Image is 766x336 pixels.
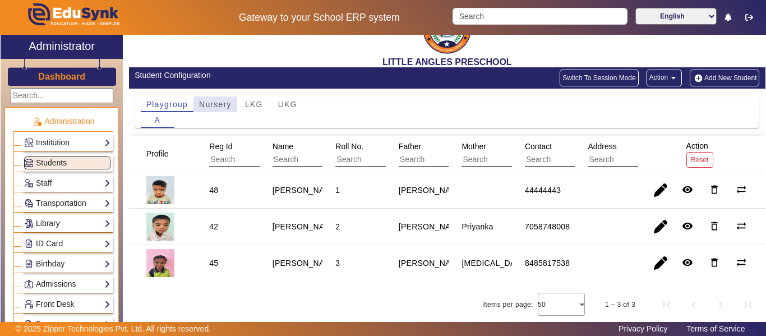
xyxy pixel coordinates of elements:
[525,257,570,269] div: 8485817538
[584,136,702,171] div: Address
[736,184,747,195] mat-icon: sync_alt
[273,222,339,231] staff-with-status: [PERSON_NAME]
[32,117,42,127] img: Administration.png
[588,142,616,151] span: Address
[588,153,688,167] input: Search
[462,221,493,232] div: Priyanka
[38,71,86,82] a: Dashboard
[560,70,639,86] button: Switch To Session Mode
[458,136,576,171] div: Mother
[399,185,465,196] div: [PERSON_NAME]
[335,142,363,151] span: Roll No.
[36,158,67,167] span: Students
[331,136,450,171] div: Roll No.
[682,257,693,268] mat-icon: remove_red_eye
[525,221,570,232] div: 7058748008
[273,142,293,151] span: Name
[273,259,339,268] staff-with-status: [PERSON_NAME]
[462,257,527,269] div: [MEDICAL_DATA]
[483,299,533,310] div: Items per page:
[682,136,717,171] div: Action
[707,291,734,318] button: Next page
[335,221,340,232] div: 2
[682,220,693,232] mat-icon: remove_red_eye
[709,257,720,268] mat-icon: delete_outline
[668,72,679,84] mat-icon: arrow_drop_down
[686,152,713,167] button: Reset
[205,136,324,171] div: Reg Id
[653,291,680,318] button: First page
[462,153,562,167] input: Search
[142,144,183,164] div: Profile
[709,220,720,232] mat-icon: delete_outline
[399,221,465,232] div: [PERSON_NAME]
[146,149,169,158] span: Profile
[199,100,232,108] span: Nursery
[209,221,218,232] div: 42
[682,184,693,195] mat-icon: remove_red_eye
[245,100,263,108] span: LKG
[647,70,682,86] button: Action
[154,116,160,124] span: A
[613,321,673,336] a: Privacy Policy
[209,142,232,151] span: Reg Id
[462,142,486,151] span: Mother
[399,257,465,269] div: [PERSON_NAME]
[525,185,561,196] div: 44444443
[693,73,704,83] img: add-new-student.png
[525,153,625,167] input: Search
[146,249,174,277] img: 71ed47b9-9024-445b-81a3-fa2216ae6562
[453,8,627,25] input: Search
[146,100,188,108] span: Playgroup
[11,88,113,103] input: Search...
[273,153,373,167] input: Search
[605,299,635,310] div: 1 – 3 of 3
[13,116,113,127] p: Administration
[146,213,174,241] img: 879d01b2-31a8-4034-9462-432b4bae71b1
[209,257,218,269] div: 45
[16,323,211,335] p: © 2025 Zipper Technologies Pvt. Ltd. All rights reserved.
[198,12,441,24] h5: Gateway to your School ERP system
[734,291,761,318] button: Last page
[680,291,707,318] button: Previous page
[690,70,759,86] button: Add New Student
[399,142,421,151] span: Father
[24,157,110,169] a: Students
[335,153,436,167] input: Search
[335,185,340,196] div: 1
[129,57,765,67] h2: LITTLE ANGLES PRESCHOOL
[278,100,297,108] span: UKG
[736,220,747,232] mat-icon: sync_alt
[209,185,218,196] div: 48
[1,35,123,59] a: Administrator
[135,70,441,81] div: Student Configuration
[399,153,499,167] input: Search
[209,153,310,167] input: Search
[521,136,639,171] div: Contact
[709,184,720,195] mat-icon: delete_outline
[146,176,174,204] img: a2da0af3-3a9d-4b11-b547-7c9e6919dfe8
[736,257,747,268] mat-icon: sync_alt
[25,159,33,167] img: Students.png
[273,186,339,195] staff-with-status: [PERSON_NAME]
[395,136,513,171] div: Father
[29,39,95,53] h2: Administrator
[269,136,387,171] div: Name
[525,142,552,151] span: Contact
[681,321,750,336] a: Terms of Service
[38,71,85,82] h3: Dashboard
[335,257,340,269] div: 3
